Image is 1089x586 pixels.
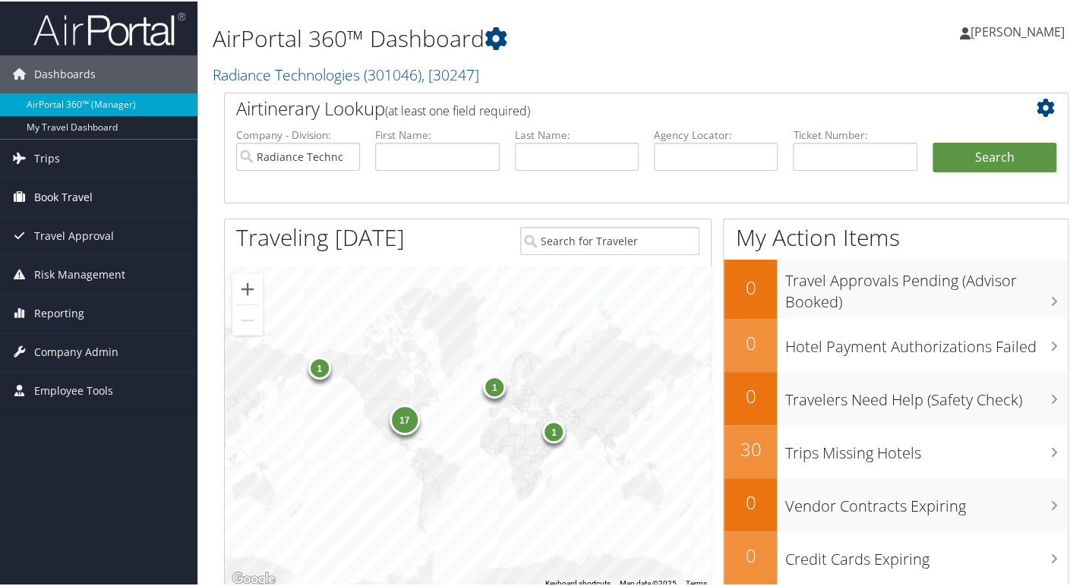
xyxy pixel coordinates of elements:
[724,382,777,408] h2: 0
[34,370,113,408] span: Employee Tools
[724,541,777,567] h2: 0
[34,138,60,176] span: Trips
[34,254,125,292] span: Risk Management
[390,403,420,433] div: 17
[33,10,185,46] img: airportal-logo.png
[724,220,1068,252] h1: My Action Items
[213,63,479,83] a: Radiance Technologies
[724,435,777,461] h2: 30
[483,373,506,396] div: 1
[784,487,1068,515] h3: Vendor Contracts Expiring
[724,477,1068,530] a: 0Vendor Contracts Expiring
[364,63,421,83] span: ( 301046 )
[971,22,1065,39] span: [PERSON_NAME]
[236,94,986,120] h2: Airtinerary Lookup
[960,8,1080,53] a: [PERSON_NAME]
[685,578,706,586] a: Terms (opens in new tab)
[619,578,676,586] span: Map data ©2025
[724,329,777,354] h2: 0
[236,220,405,252] h1: Traveling [DATE]
[724,258,1068,317] a: 0Travel Approvals Pending (Advisor Booked)
[724,317,1068,370] a: 0Hotel Payment Authorizations Failed
[784,380,1068,409] h3: Travelers Need Help (Safety Check)
[34,216,114,254] span: Travel Approval
[724,488,777,514] h2: 0
[654,126,778,141] label: Agency Locator:
[232,273,263,303] button: Zoom in
[385,101,530,118] span: (at least one field required)
[543,419,566,442] div: 1
[724,370,1068,424] a: 0Travelers Need Help (Safety Check)
[232,304,263,334] button: Zoom out
[421,63,479,83] span: , [ 30247 ]
[34,332,118,370] span: Company Admin
[34,177,93,215] span: Book Travel
[724,273,777,299] h2: 0
[724,530,1068,583] a: 0Credit Cards Expiring
[784,540,1068,569] h3: Credit Cards Expiring
[793,126,917,141] label: Ticket Number:
[724,424,1068,477] a: 30Trips Missing Hotels
[784,261,1068,311] h3: Travel Approvals Pending (Advisor Booked)
[375,126,499,141] label: First Name:
[784,433,1068,462] h3: Trips Missing Hotels
[34,54,96,92] span: Dashboards
[933,141,1056,172] button: Search
[515,126,639,141] label: Last Name:
[236,126,360,141] label: Company - Division:
[784,327,1068,356] h3: Hotel Payment Authorizations Failed
[34,293,84,331] span: Reporting
[213,21,791,53] h1: AirPortal 360™ Dashboard
[308,355,331,378] div: 1
[520,225,700,254] input: Search for Traveler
